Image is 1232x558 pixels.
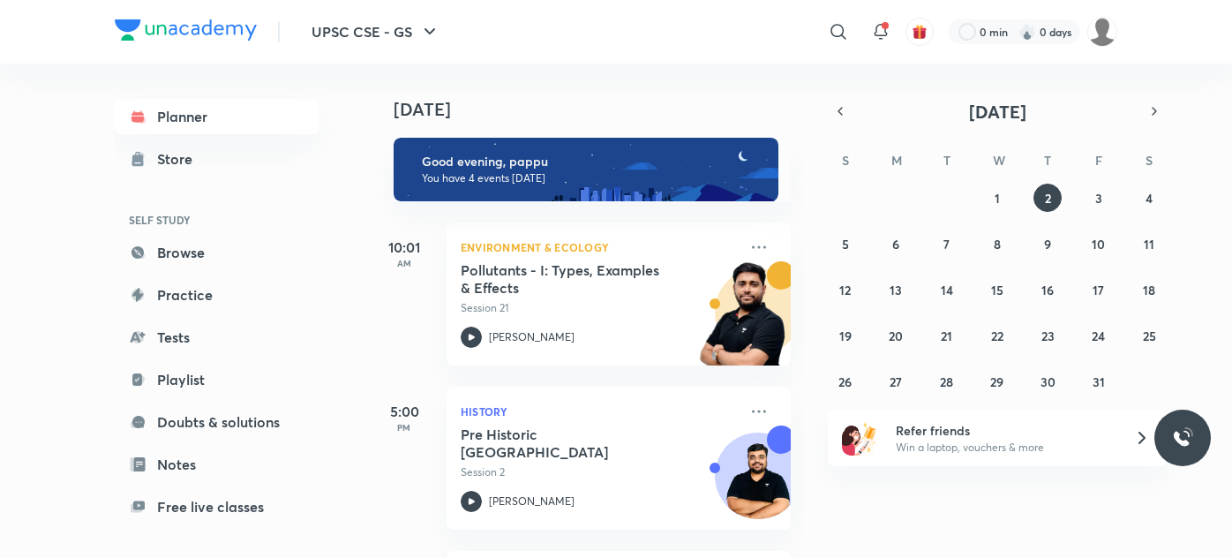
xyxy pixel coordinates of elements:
[1146,152,1153,169] abbr: Saturday
[1172,427,1193,449] img: ttu
[1095,190,1102,207] abbr: October 3, 2025
[1018,23,1036,41] img: streak
[115,447,319,482] a: Notes
[1135,230,1163,258] button: October 11, 2025
[882,367,910,396] button: October 27, 2025
[1041,282,1054,298] abbr: October 16, 2025
[1033,275,1062,304] button: October 16, 2025
[889,328,903,344] abbr: October 20, 2025
[115,19,257,41] img: Company Logo
[1093,373,1105,390] abbr: October 31, 2025
[838,373,852,390] abbr: October 26, 2025
[115,205,319,235] h6: SELF STUDY
[831,367,860,396] button: October 26, 2025
[842,420,877,456] img: referral
[940,373,953,390] abbr: October 28, 2025
[882,321,910,350] button: October 20, 2025
[369,258,439,268] p: AM
[1085,321,1113,350] button: October 24, 2025
[991,328,1003,344] abbr: October 22, 2025
[896,421,1113,440] h6: Refer friends
[115,141,319,177] a: Store
[896,440,1113,456] p: Win a laptop, vouchers & more
[716,442,800,527] img: Avatar
[912,24,928,40] img: avatar
[941,328,952,344] abbr: October 21, 2025
[301,14,451,49] button: UPSC CSE - GS
[369,237,439,258] h5: 10:01
[990,373,1003,390] abbr: October 29, 2025
[983,230,1011,258] button: October 8, 2025
[1044,236,1051,253] abbr: October 9, 2025
[694,261,791,383] img: unacademy
[1143,282,1155,298] abbr: October 18, 2025
[1033,367,1062,396] button: October 30, 2025
[1033,230,1062,258] button: October 9, 2025
[890,373,902,390] abbr: October 27, 2025
[461,464,738,480] p: Session 2
[461,426,680,461] h5: Pre Historic India
[1095,152,1102,169] abbr: Friday
[1135,321,1163,350] button: October 25, 2025
[933,367,961,396] button: October 28, 2025
[905,18,934,46] button: avatar
[853,99,1142,124] button: [DATE]
[461,261,680,297] h5: Pollutants - I: Types, Examples & Effects
[461,300,738,316] p: Session 21
[943,152,950,169] abbr: Tuesday
[1033,184,1062,212] button: October 2, 2025
[115,320,319,355] a: Tests
[995,190,1000,207] abbr: October 1, 2025
[115,277,319,313] a: Practice
[842,152,849,169] abbr: Sunday
[831,275,860,304] button: October 12, 2025
[394,99,808,120] h4: [DATE]
[1044,152,1051,169] abbr: Thursday
[489,494,575,509] p: [PERSON_NAME]
[1045,190,1051,207] abbr: October 2, 2025
[461,237,738,258] p: Environment & Ecology
[983,275,1011,304] button: October 15, 2025
[941,282,953,298] abbr: October 14, 2025
[394,138,778,201] img: evening
[1085,230,1113,258] button: October 10, 2025
[115,404,319,440] a: Doubts & solutions
[1087,17,1117,47] img: pappu passport
[994,236,1001,253] abbr: October 8, 2025
[1085,367,1113,396] button: October 31, 2025
[943,236,950,253] abbr: October 7, 2025
[983,367,1011,396] button: October 29, 2025
[983,321,1011,350] button: October 22, 2025
[1144,236,1154,253] abbr: October 11, 2025
[839,328,852,344] abbr: October 19, 2025
[831,321,860,350] button: October 19, 2025
[1085,275,1113,304] button: October 17, 2025
[842,236,849,253] abbr: October 5, 2025
[489,329,575,345] p: [PERSON_NAME]
[891,152,902,169] abbr: Monday
[461,401,738,422] p: History
[115,99,319,134] a: Planner
[892,236,899,253] abbr: October 6, 2025
[422,154,762,170] h6: Good evening, pappu
[1146,190,1153,207] abbr: October 4, 2025
[1033,321,1062,350] button: October 23, 2025
[890,282,902,298] abbr: October 13, 2025
[115,489,319,524] a: Free live classes
[933,321,961,350] button: October 21, 2025
[1135,275,1163,304] button: October 18, 2025
[369,422,439,433] p: PM
[882,275,910,304] button: October 13, 2025
[422,171,762,185] p: You have 4 events [DATE]
[991,282,1003,298] abbr: October 15, 2025
[969,100,1026,124] span: [DATE]
[1041,328,1055,344] abbr: October 23, 2025
[831,230,860,258] button: October 5, 2025
[983,184,1011,212] button: October 1, 2025
[115,235,319,270] a: Browse
[1092,236,1105,253] abbr: October 10, 2025
[115,19,257,45] a: Company Logo
[1093,282,1104,298] abbr: October 17, 2025
[839,282,851,298] abbr: October 12, 2025
[882,230,910,258] button: October 6, 2025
